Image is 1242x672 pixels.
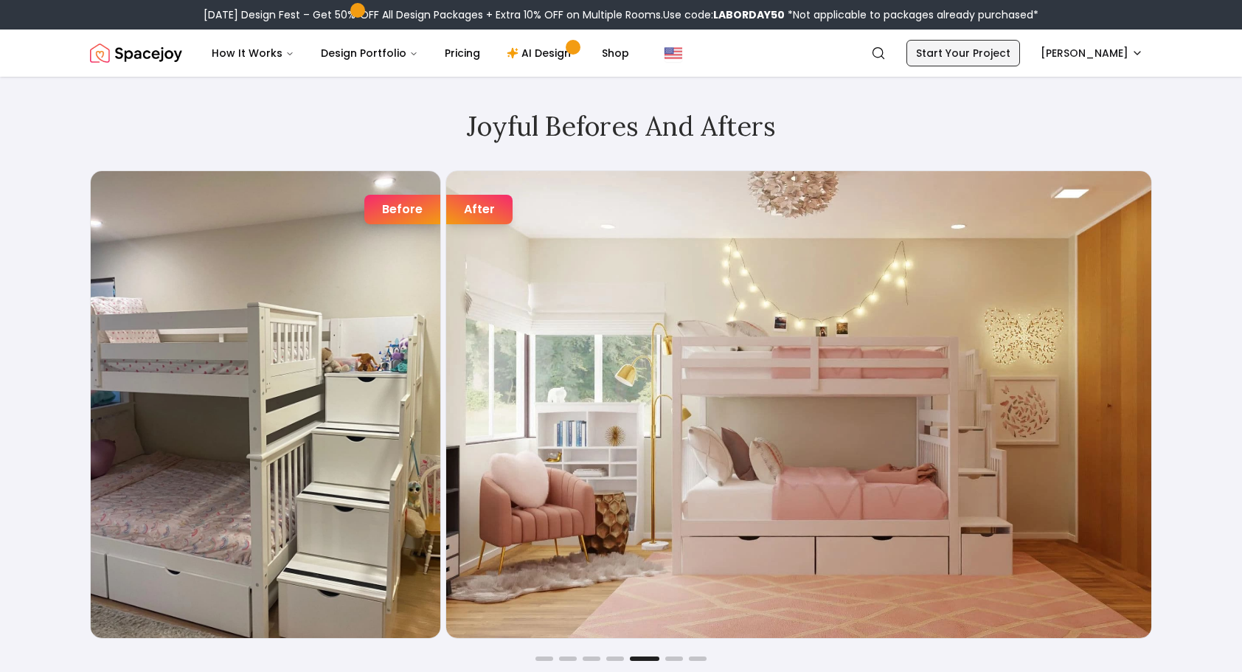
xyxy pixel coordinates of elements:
[665,657,683,661] button: Go to slide 6
[200,38,641,68] nav: Main
[665,44,682,62] img: United States
[606,657,624,661] button: Go to slide 4
[785,7,1038,22] span: *Not applicable to packages already purchased*
[433,38,492,68] a: Pricing
[446,171,1151,638] img: Kid's Room design after designing with Spacejoy
[590,38,641,68] a: Shop
[90,111,1152,141] h2: Joyful Befores and Afters
[535,657,553,661] button: Go to slide 1
[713,7,785,22] b: LABORDAY50
[559,657,577,661] button: Go to slide 2
[90,38,182,68] img: Spacejoy Logo
[630,657,659,661] button: Go to slide 5
[90,170,1152,639] div: Carousel
[663,7,785,22] span: Use code:
[583,657,600,661] button: Go to slide 3
[689,657,707,661] button: Go to slide 7
[364,195,440,224] div: Before
[90,170,1152,639] div: 5 / 7
[495,38,587,68] a: AI Design
[90,38,182,68] a: Spacejoy
[200,38,306,68] button: How It Works
[906,40,1020,66] a: Start Your Project
[204,7,1038,22] div: [DATE] Design Fest – Get 50% OFF All Design Packages + Extra 10% OFF on Multiple Rooms.
[309,38,430,68] button: Design Portfolio
[90,30,1152,77] nav: Global
[91,171,440,638] img: Kid's Room design before designing with Spacejoy
[446,195,513,224] div: After
[1032,40,1152,66] button: [PERSON_NAME]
